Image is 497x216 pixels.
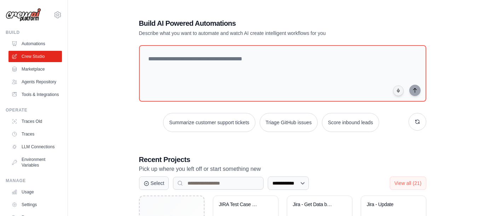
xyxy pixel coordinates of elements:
a: Traces Old [8,116,62,127]
h3: Recent Projects [139,155,426,164]
div: Build [6,30,62,35]
div: JIRA Test Case Generators [219,202,262,208]
a: Marketplace [8,64,62,75]
button: Get new suggestions [409,113,426,131]
a: Settings [8,199,62,210]
button: View all (21) [390,176,426,190]
button: Triage GitHub issues [260,113,318,132]
span: View all (21) [394,180,422,186]
div: Jira - Get Data by Worktype [293,202,336,208]
a: Automations [8,38,62,49]
img: Logo [6,8,41,22]
a: Traces [8,128,62,140]
button: Click to speak your automation idea [393,85,404,96]
button: Select [139,176,169,190]
p: Pick up where you left off or start something new [139,164,426,174]
button: Summarize customer support tickets [163,113,255,132]
a: Crew Studio [8,51,62,62]
a: LLM Connections [8,141,62,152]
h1: Build AI Powered Automations [139,18,377,28]
div: Manage [6,178,62,184]
div: Jira - Update [367,202,410,208]
p: Describe what you want to automate and watch AI create intelligent workflows for you [139,30,377,37]
a: Tools & Integrations [8,89,62,100]
a: Agents Repository [8,76,62,88]
a: Environment Variables [8,154,62,171]
div: Operate [6,107,62,113]
button: Score inbound leads [322,113,379,132]
a: Usage [8,186,62,198]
